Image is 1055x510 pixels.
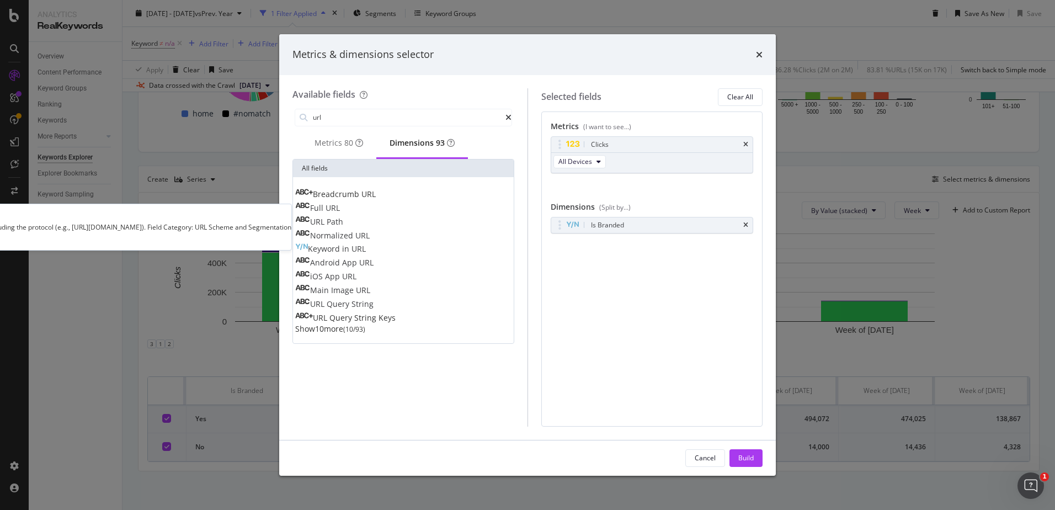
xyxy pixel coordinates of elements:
[344,137,353,148] span: 80
[313,312,329,323] span: URL
[541,91,601,103] div: Selected fields
[436,137,445,148] div: brand label
[310,216,327,227] span: URL
[356,285,370,295] span: URL
[279,34,776,476] div: modal
[551,201,754,217] div: Dimensions
[327,299,351,309] span: Query
[354,312,379,323] span: String
[310,299,327,309] span: URL
[583,122,631,131] div: (I want to see...)
[743,141,748,148] div: times
[1040,472,1049,481] span: 1
[551,217,754,233] div: Is Brandedtimes
[359,257,374,268] span: URL
[351,243,366,254] span: URL
[553,155,606,168] button: All Devices
[436,137,445,148] span: 93
[390,137,455,148] div: Dimensions
[743,222,748,229] div: times
[738,453,754,463] div: Build
[329,312,354,323] span: Query
[315,137,363,148] div: Metrics
[1017,472,1044,499] iframe: Intercom live chat
[312,109,505,126] input: Search by field name
[327,216,343,227] span: Path
[685,449,725,467] button: Cancel
[331,285,356,295] span: Image
[293,160,514,177] div: All fields
[292,47,434,62] div: Metrics & dimensions selector
[295,323,343,334] span: Show 10 more
[326,203,340,213] span: URL
[344,137,353,148] div: brand label
[379,312,396,323] span: Keys
[355,230,370,241] span: URL
[310,230,355,241] span: Normalized
[591,139,609,150] div: Clicks
[551,121,754,136] div: Metrics
[325,271,342,281] span: App
[756,47,763,62] div: times
[310,271,325,281] span: iOS
[599,203,631,212] div: (Split by...)
[342,257,359,268] span: App
[718,88,763,106] button: Clear All
[310,203,326,213] span: Full
[310,257,342,268] span: Android
[313,189,361,199] span: Breadcrumb
[558,157,592,166] span: All Devices
[695,453,716,463] div: Cancel
[292,88,355,100] div: Available fields
[342,243,351,254] span: in
[343,325,365,334] span: ( 10 / 93 )
[551,136,754,173] div: ClickstimesAll Devices
[591,220,624,231] div: Is Branded
[727,92,753,102] div: Clear All
[351,299,374,309] span: String
[729,449,763,467] button: Build
[308,243,342,254] span: Keyword
[342,271,356,281] span: URL
[361,189,376,199] span: URL
[310,285,331,295] span: Main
